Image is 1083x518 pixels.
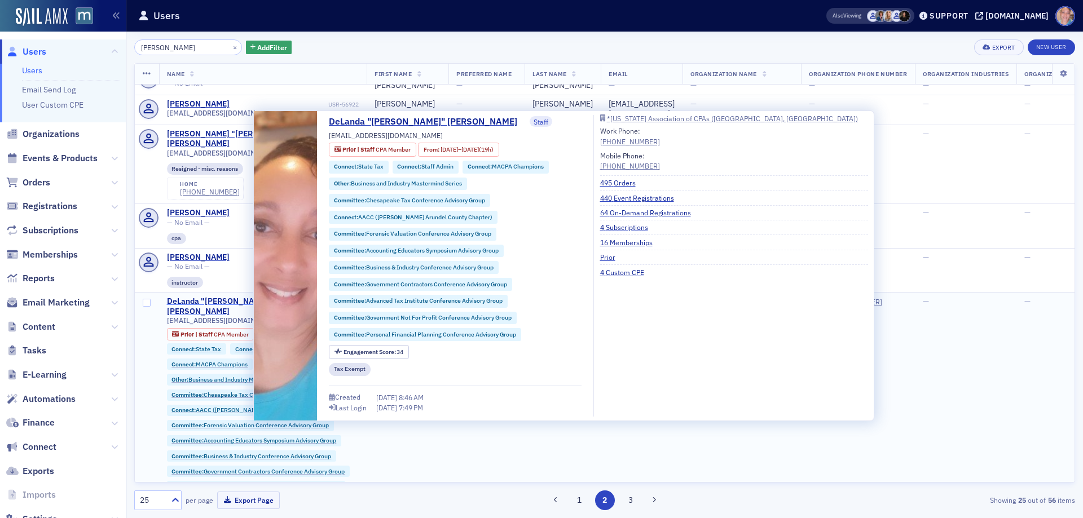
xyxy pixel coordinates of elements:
a: Committee:Business & Industry Conference Advisory Group [171,453,331,460]
div: [PERSON_NAME] [167,253,230,263]
span: Name [167,70,185,78]
span: Email [609,70,628,78]
a: Users [6,46,46,58]
div: Resigned - misc. reasons [167,163,244,174]
button: 2 [595,490,615,510]
a: User Custom CPE [22,100,83,110]
span: Profile [1055,6,1075,26]
span: — [1024,252,1031,262]
a: Connect [6,441,56,453]
span: — [690,80,697,90]
span: Committee : [334,280,366,288]
a: 16 Memberships [600,237,661,247]
button: AddFilter [246,41,292,55]
div: Committee: [329,312,517,325]
a: Email Marketing [6,296,90,309]
div: Work Phone: [600,126,660,147]
a: Committee:Accounting Educators Symposium Advisory Group [334,246,499,255]
a: E-Learning [6,369,67,381]
div: Created [335,394,360,400]
div: cpa [167,233,187,244]
span: Email Marketing [23,296,90,309]
span: CPA Member [214,330,249,338]
div: Committee: [167,420,334,431]
span: — [809,99,815,109]
div: Connect: [393,161,459,174]
span: — [923,99,929,109]
span: Organization Industries [923,70,1009,78]
span: Connect : [171,360,196,368]
a: [PERSON_NAME] "[PERSON_NAME]" [PERSON_NAME] [167,129,327,149]
span: Users [23,46,46,58]
span: [DATE] [376,393,399,402]
span: Connect [23,441,56,453]
a: Committee:Forensic Valuation Conference Advisory Group [171,422,329,429]
div: [EMAIL_ADDRESS][DOMAIN_NAME] [609,99,675,119]
span: Justin Chase [891,10,902,22]
a: Committee:Government Contractors Conference Advisory Group [334,280,507,289]
span: Organization Name [690,70,757,78]
a: DeLanda "[PERSON_NAME]" [PERSON_NAME] [167,296,307,316]
span: Committee : [334,246,366,254]
div: Connect: [167,405,336,416]
a: Committee:Accounting Educators Symposium Advisory Group [171,437,336,444]
span: E-Learning [23,369,67,381]
a: Events & Products [6,152,98,165]
span: [EMAIL_ADDRESS][DOMAIN_NAME] [167,149,281,157]
span: Committee : [334,313,366,321]
span: Connect : [171,406,196,414]
img: SailAMX [16,8,68,26]
a: Committee:Personal Financial Planning Conference Advisory Group [334,330,516,339]
div: Support [930,11,968,21]
span: Exports [23,465,54,477]
a: Connect:State Tax [171,346,221,353]
div: Prior | Staff: Prior | Staff: CPA Member [329,143,416,157]
div: [PERSON_NAME] [532,81,593,91]
a: [PHONE_NUMBER] [600,136,660,147]
span: Connect : [235,345,259,353]
a: Committee:Forensic Valuation Conference Advisory Group [334,229,491,238]
div: Showing out of items [769,495,1075,505]
button: × [230,42,240,52]
a: [PERSON_NAME] [167,99,230,109]
div: Committee: [329,295,508,308]
a: Prior | Staff CPA Member [334,145,411,154]
a: [PHONE_NUMBER] [180,188,240,196]
span: — [809,80,815,90]
a: Committee:Advanced Tax Institute Conference Advisory Group [334,296,503,306]
div: Committee: [167,481,346,492]
span: Organization Phone Number [809,70,907,78]
span: Committee : [171,436,204,444]
span: Preferred Name [456,70,512,78]
span: Committee : [171,391,204,399]
span: First Name [375,70,412,78]
a: Subscriptions [6,224,78,237]
a: Orders [6,176,50,189]
div: Connect: [167,358,253,370]
div: Committee: [167,389,328,401]
a: DeLanda "[PERSON_NAME]" [PERSON_NAME] [329,115,526,129]
span: — [1024,296,1031,306]
span: Orders [23,176,50,189]
span: — [1024,80,1031,90]
span: — [923,252,929,262]
div: Connect: [329,161,389,174]
button: Export Page [217,492,280,509]
span: Committee : [334,296,366,304]
a: Email Send Log [22,85,76,95]
span: Tasks [23,344,46,357]
span: Engagement Score : [344,348,397,356]
a: 440 Event Registrations [600,193,683,203]
a: 64 On-Demand Registrations [600,207,699,218]
span: [DATE] [461,145,479,153]
h1: Users [153,9,180,23]
div: Connect: [329,211,498,224]
strong: 56 [1046,495,1058,505]
a: [PHONE_NUMBER] [600,161,660,171]
span: Last Name [532,70,567,78]
span: Committee : [171,467,204,475]
span: — [923,296,929,306]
